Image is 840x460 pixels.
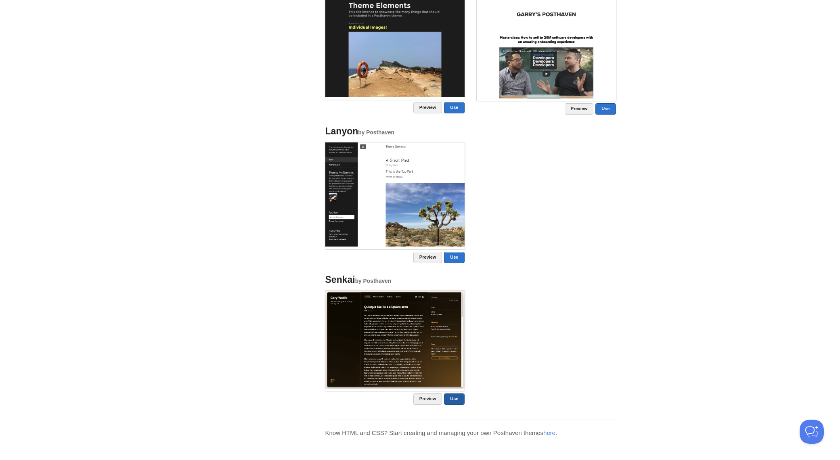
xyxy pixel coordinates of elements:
[444,102,464,113] a: Use
[325,142,465,247] img: Screenshot
[325,275,465,285] h4: Senkai
[355,278,392,284] small: by Posthaven
[543,429,555,436] a: here
[413,252,442,263] a: Preview
[325,126,465,136] h4: Lanyon
[595,103,616,115] a: Use
[565,103,594,115] a: Preview
[444,252,464,263] a: Use
[325,429,616,437] p: Know HTML and CSS? Start creating and managing your own Posthaven themes .
[413,102,442,113] a: Preview
[413,393,442,405] a: Preview
[358,130,394,136] small: by Posthaven
[444,393,464,405] a: Use
[325,291,465,388] img: Screenshot
[800,420,824,444] iframe: Help Scout Beacon - Open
